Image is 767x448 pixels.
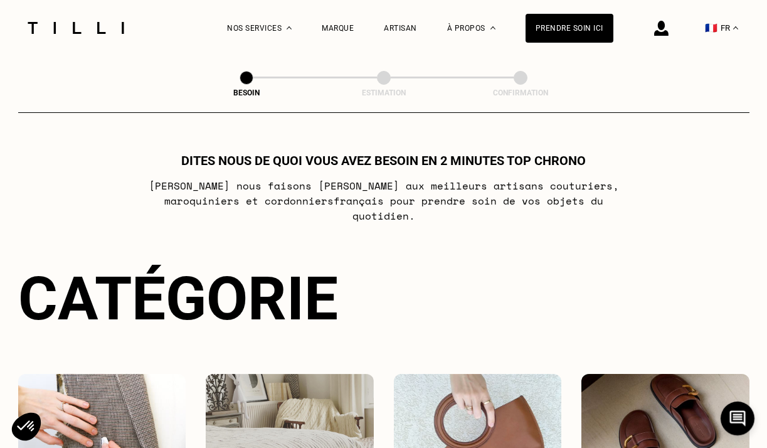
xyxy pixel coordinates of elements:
[321,88,447,97] div: Estimation
[458,88,583,97] div: Confirmation
[181,153,586,168] h1: Dites nous de quoi vous avez besoin en 2 minutes top chrono
[135,178,632,223] p: [PERSON_NAME] nous faisons [PERSON_NAME] aux meilleurs artisans couturiers , maroquiniers et cord...
[526,14,613,43] a: Prendre soin ici
[322,24,354,33] a: Marque
[23,22,129,34] img: Logo du service de couturière Tilli
[184,88,309,97] div: Besoin
[733,26,738,29] img: menu déroulant
[287,26,292,29] img: Menu déroulant
[490,26,495,29] img: Menu déroulant à propos
[18,264,749,334] div: Catégorie
[654,21,669,36] img: icône connexion
[705,22,717,34] span: 🇫🇷
[384,24,417,33] a: Artisan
